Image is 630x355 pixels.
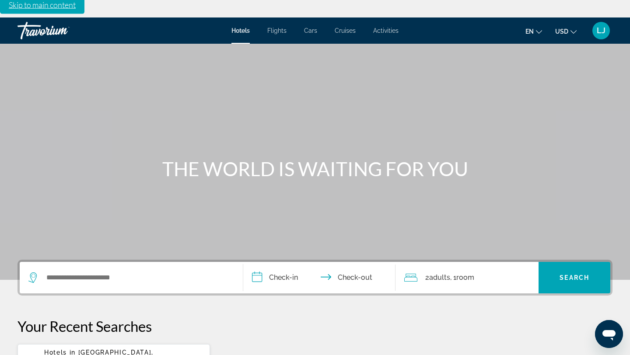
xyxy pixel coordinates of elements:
span: 2 [425,271,450,284]
a: Travorium [17,19,105,42]
span: LJ [597,26,605,35]
button: Change currency [555,25,577,38]
span: USD [555,28,568,35]
div: Search widget [20,262,610,293]
a: Hotels [231,27,250,34]
iframe: Button to launch messaging window [595,320,623,348]
a: Flights [267,27,287,34]
h1: THE WORLD IS WAITING FOR YOU [151,157,479,180]
span: Room [456,273,474,282]
a: Activities [373,27,399,34]
a: Cruises [335,27,356,34]
span: , 1 [450,271,474,284]
span: Search [560,274,589,281]
span: en [525,28,534,35]
button: User Menu [590,21,612,40]
button: Change language [525,25,542,38]
a: Cars [304,27,317,34]
p: Your Recent Searches [17,317,612,335]
button: Travelers: 2 adults, 0 children [395,262,539,293]
button: Search [539,262,610,293]
button: Check in and out dates [243,262,395,293]
span: Adults [429,273,450,282]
